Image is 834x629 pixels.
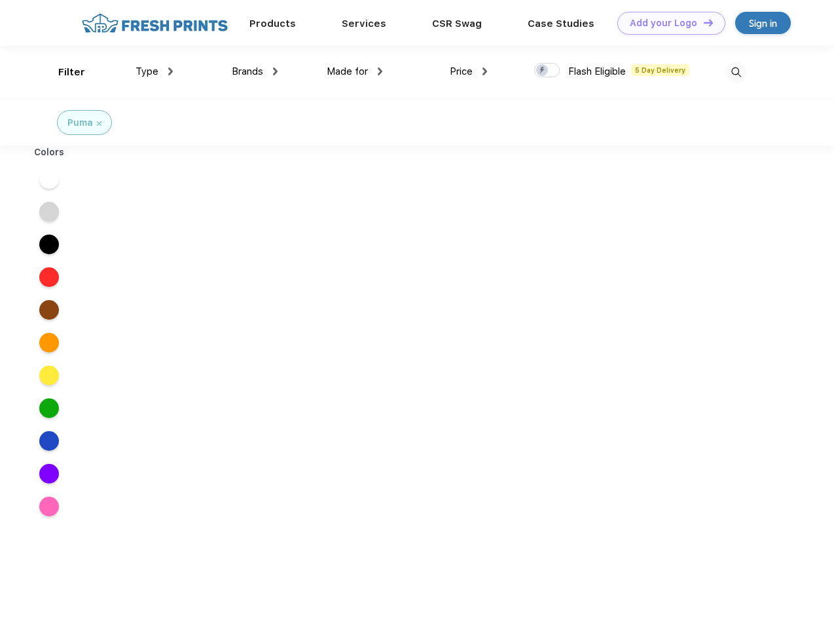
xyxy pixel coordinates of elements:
[568,66,626,77] span: Flash Eligible
[58,65,85,80] div: Filter
[631,64,689,76] span: 5 Day Delivery
[136,66,158,77] span: Type
[432,18,482,29] a: CSR Swag
[78,12,232,35] img: fo%20logo%202.webp
[232,66,263,77] span: Brands
[24,145,75,159] div: Colors
[97,121,101,126] img: filter_cancel.svg
[749,16,777,31] div: Sign in
[704,19,713,26] img: DT
[630,18,697,29] div: Add your Logo
[482,67,487,75] img: dropdown.png
[273,67,278,75] img: dropdown.png
[735,12,791,34] a: Sign in
[327,66,368,77] span: Made for
[450,66,473,77] span: Price
[249,18,296,29] a: Products
[378,67,382,75] img: dropdown.png
[67,116,93,130] div: Puma
[342,18,386,29] a: Services
[725,62,747,83] img: desktop_search.svg
[168,67,173,75] img: dropdown.png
